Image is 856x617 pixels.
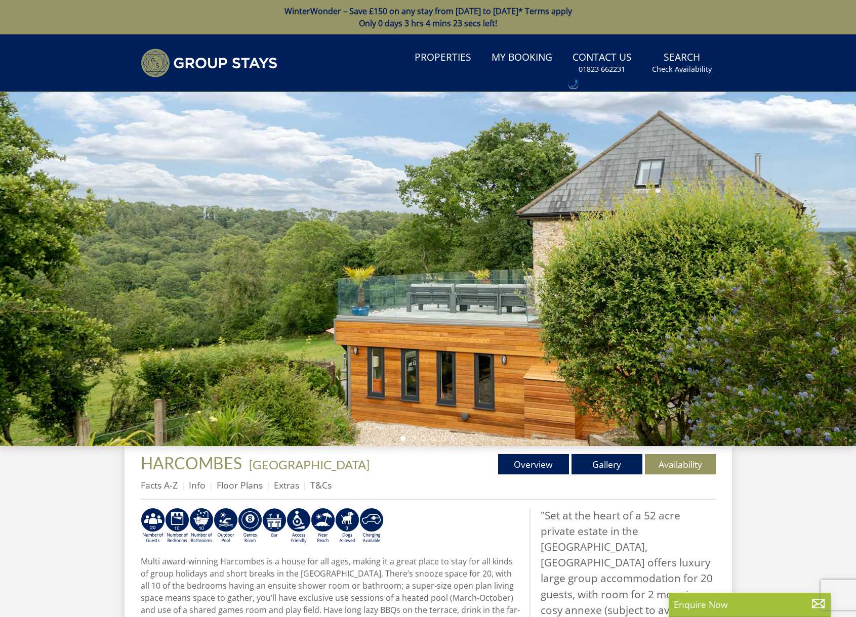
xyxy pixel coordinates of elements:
a: Extras [274,479,299,491]
p: Enquire Now [674,598,826,611]
img: AD_4nXe3VD57-M2p5iq4fHgs6WJFzKj8B0b3RcPFe5LKK9rgeZlFmFoaMJPsJOOJzc7Q6RMFEqsjIZ5qfEJu1txG3QLmI_2ZW... [287,508,311,544]
a: HARCOMBES [141,453,245,473]
a: Floor Plans [217,479,263,491]
a: SearchCheck Availability [648,47,716,79]
img: AD_4nXdrZMsjcYNLGsKuA84hRzvIbesVCpXJ0qqnwZoX5ch9Zjv73tWe4fnFRs2gJ9dSiUubhZXckSJX_mqrZBmYExREIfryF... [238,508,262,544]
img: AD_4nXdq1qyd_aAG-f9o-h7tEH5b_Vj-DgL4_571aVXjgPjAP8_29XpTXYUSvWc4_QS_aRpTyu-LNsXAfVbAMWibqyPtMyEi7... [141,508,165,544]
a: Availability [645,454,716,474]
img: AD_4nXe7lJTbYb9d3pOukuYsm3GQOjQ0HANv8W51pVFfFFAC8dZrqJkVAnU455fekK_DxJuzpgZXdFqYqXRzTpVfWE95bX3Bz... [311,508,335,544]
img: AD_4nXdilj3josxPtsv-zhlOqr1I2BV0d3pQOHHI6CmsayiSabnCcyi7SI1lrKO7Fvh7Ymofqcy_ocZL7V4mW2rAu6JUA8JSt... [262,508,287,544]
img: AD_4nXcDhDqrgtRpyQiruqvXgPYu92j0ESHk2MLPowDwdI-mDk4YnPtgFNuBgpK6b5O53UywyDo63ex_Edfay7jmsQUmpCrOR... [165,508,189,544]
a: Gallery [572,454,642,474]
span: - [245,457,370,472]
a: Overview [498,454,569,474]
span: HARCOMBES [141,453,242,473]
a: Facts A-Z [141,479,178,491]
a: Contact Us01823 662231 [568,47,636,79]
img: AD_4nXcnT2OPG21WxYUhsl9q61n1KejP7Pk9ESVM9x9VetD-X_UXXoxAKaMRZGYNcSGiAsmGyKm0QlThER1osyFXNLmuYOVBV... [359,508,384,544]
img: AD_4nXd-jT5hHNksAPWhJAIRxcx8XLXGdLx_6Uzm9NHovndzqQrDZpGlbnGCADDtZpqPUzV0ZgC6WJCnnG57WItrTqLb6w-_3... [335,508,359,544]
img: hfpfyWBK5wQHBAGPgDf9c6qAYOxxMAAAAASUVORK5CYII= [570,79,578,89]
img: AD_4nXe4Dxlck9zxPhtI-x2zjjmI6dntnnRZQIFlyB9HsXhA52HePt4nztsCt--h1oxwOA7-s6u8WIL3eEVkFAyWEKgs257hN... [189,508,214,544]
small: 01823 662231 [579,64,625,74]
img: AD_4nXeOeoZYYFbcIrK8VJ-Yel_F5WZAmFlCetvuwxNgd48z_c1TdkEuosSEhAngu0V0Prru5JaX1W-iip4kcDOBRFkhAt4fK... [214,508,238,544]
a: Properties [411,47,475,69]
img: Group Stays [141,49,277,77]
a: My Booking [487,47,556,69]
a: Info [189,479,206,491]
a: T&Cs [310,479,332,491]
div: Call: 01823 662231 [568,79,578,89]
span: Only 0 days 3 hrs 4 mins 23 secs left! [359,18,497,29]
small: Check Availability [652,64,712,74]
a: [GEOGRAPHIC_DATA] [249,457,370,472]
